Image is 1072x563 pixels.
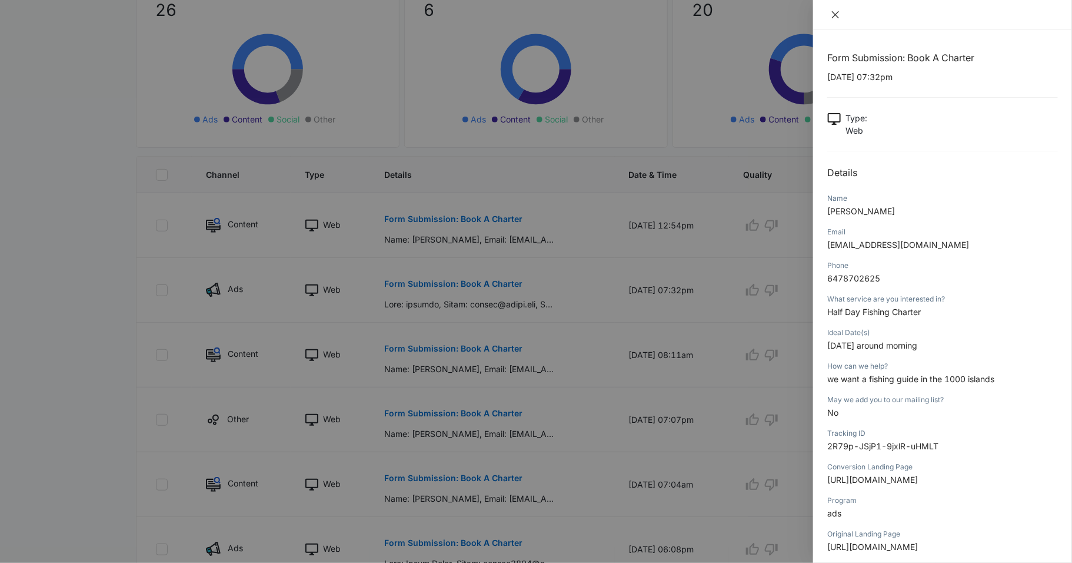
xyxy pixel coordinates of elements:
span: close [831,10,840,19]
h2: Details [827,165,1058,180]
span: [URL][DOMAIN_NAME] [827,475,918,485]
div: Phone [827,260,1058,271]
p: Web [845,124,867,137]
span: [PERSON_NAME] [827,206,895,216]
div: Domain: [DOMAIN_NAME] [31,31,129,40]
div: Conversion Landing Page [827,462,1058,472]
span: 2R79p-JSjP1-9jxlR-uHMLT [827,441,938,451]
span: [URL][DOMAIN_NAME] [827,542,918,552]
p: Type : [845,112,867,124]
div: Original Landing Page [827,529,1058,539]
div: How can we help? [827,361,1058,372]
span: No [827,408,838,418]
span: Half Day Fishing Charter [827,307,921,317]
div: Tracking ID [827,428,1058,439]
span: [DATE] around morning [827,340,917,350]
p: [DATE] 07:32pm [827,71,1058,83]
div: v 4.0.25 [33,19,58,28]
div: Email [827,227,1058,237]
img: logo_orange.svg [19,19,28,28]
h1: Form Submission: Book A Charter [827,51,1058,65]
span: ads [827,508,841,518]
span: [EMAIL_ADDRESS][DOMAIN_NAME] [827,240,969,250]
span: 6478702625 [827,273,880,283]
img: website_grey.svg [19,31,28,40]
div: What service are you interested in? [827,294,1058,304]
div: Domain Overview [45,69,105,77]
img: tab_keywords_by_traffic_grey.svg [117,68,126,78]
span: we want a fishing guide in the 1000 islands [827,374,994,384]
div: May we add you to our mailing list? [827,395,1058,405]
div: Program [827,495,1058,506]
img: tab_domain_overview_orange.svg [32,68,41,78]
div: Ideal Date(s) [827,327,1058,338]
div: Name [827,193,1058,204]
button: Close [827,9,844,20]
div: Keywords by Traffic [130,69,198,77]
